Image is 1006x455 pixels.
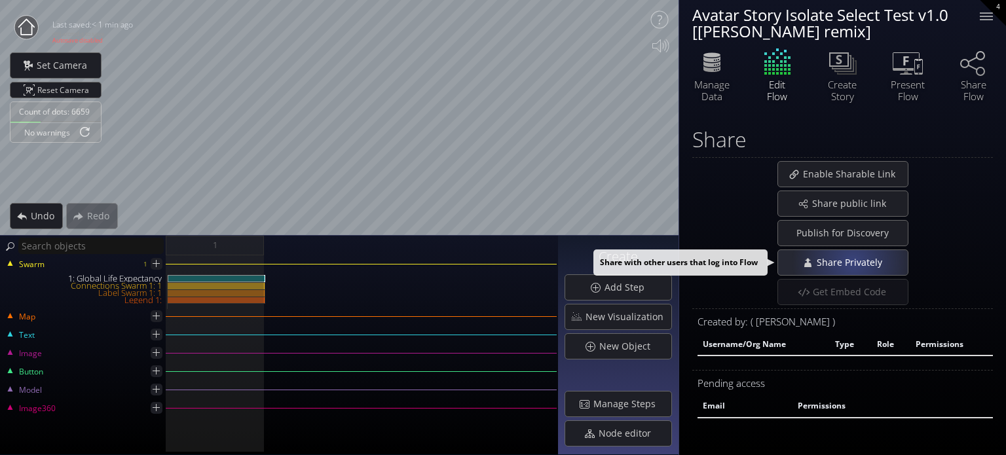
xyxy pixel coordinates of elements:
[811,197,894,210] span: Share public link
[18,259,45,270] span: Swarm
[872,334,910,356] th: Role
[18,403,56,414] span: Image360
[18,384,42,396] span: Model
[1,275,167,282] div: 1: Global Life Expectancy
[143,256,147,272] div: 1
[18,238,164,254] input: Search objects
[692,7,963,39] div: Avatar Story Isolate Select Test v1.0 [[PERSON_NAME] remix]
[1,282,167,289] div: Connections Swarm 1: 1
[910,334,993,356] th: Permissions
[698,316,993,327] h5: Created by: ( [PERSON_NAME] )
[1,297,167,304] div: Legend 1:
[598,427,659,440] span: Node editor
[950,79,996,102] div: Share Flow
[30,209,62,223] span: Undo
[599,340,658,353] span: New Object
[819,79,865,102] div: Create Story
[789,227,896,240] span: Publish for Discovery
[885,79,931,102] div: Present Flow
[689,79,735,102] div: Manage Data
[18,348,42,359] span: Image
[698,395,792,418] th: Email
[18,329,35,341] span: Text
[802,168,903,181] span: Enable Sharable Link
[698,378,993,389] h5: Pending access
[565,249,672,264] h3: Create
[36,59,95,72] span: Set Camera
[18,311,35,323] span: Map
[698,334,830,356] th: Username/Org Name
[213,237,217,253] span: 1
[830,334,872,356] th: Type
[815,256,889,269] span: Share Privately
[585,310,671,323] span: New Visualization
[18,366,43,378] span: Button
[1,289,167,297] div: Label Swarm 1: 1
[37,82,94,98] span: Reset Camera
[692,128,747,151] h2: Share
[604,281,652,294] span: Add Step
[792,395,962,418] th: Permissions
[593,397,663,410] span: Manage Steps
[10,203,63,229] div: Undo action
